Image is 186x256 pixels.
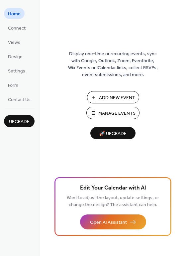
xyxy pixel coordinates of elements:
[4,22,30,33] a: Connect
[8,96,31,103] span: Contact Us
[8,68,25,75] span: Settings
[98,110,136,117] span: Manage Events
[4,115,35,127] button: Upgrade
[94,129,132,138] span: 🚀 Upgrade
[8,82,18,89] span: Form
[90,219,127,226] span: Open AI Assistant
[4,94,35,105] a: Contact Us
[90,127,136,139] button: 🚀 Upgrade
[87,91,139,103] button: Add New Event
[9,118,30,125] span: Upgrade
[80,214,146,229] button: Open AI Assistant
[8,39,20,46] span: Views
[4,79,22,90] a: Form
[67,193,159,209] span: Want to adjust the layout, update settings, or change the design? The assistant can help.
[4,51,27,62] a: Design
[68,51,158,78] span: Display one-time or recurring events, sync with Google, Outlook, Zoom, Eventbrite, Wix Events or ...
[4,8,25,19] a: Home
[99,94,135,101] span: Add New Event
[8,54,23,61] span: Design
[86,107,139,119] button: Manage Events
[8,11,21,18] span: Home
[80,184,146,193] span: Edit Your Calendar with AI
[4,37,24,48] a: Views
[4,65,29,76] a: Settings
[8,25,26,32] span: Connect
